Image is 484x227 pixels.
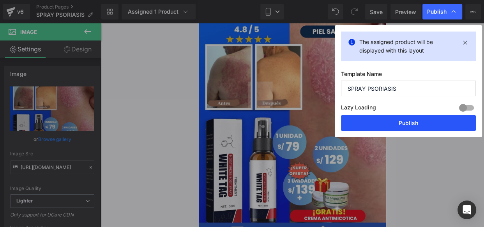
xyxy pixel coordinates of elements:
[341,115,476,131] button: Publish
[458,201,476,219] div: Open Intercom Messenger
[341,102,376,115] label: Lazy Loading
[359,38,458,55] p: The assigned product will be displayed with this layout
[341,70,476,81] label: Template Name
[427,8,447,15] span: Publish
